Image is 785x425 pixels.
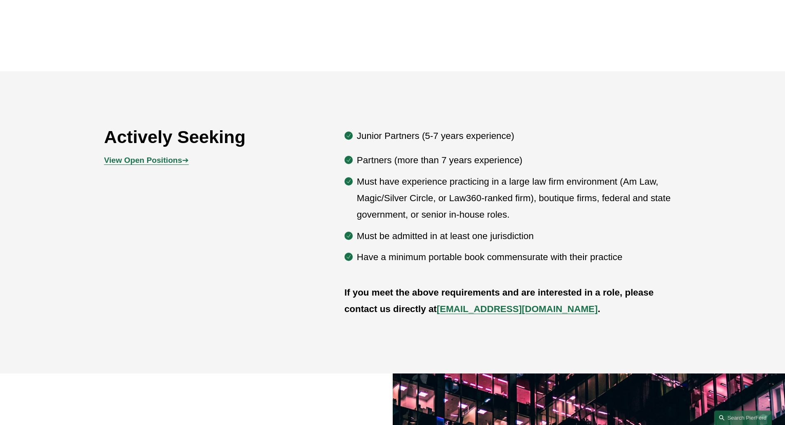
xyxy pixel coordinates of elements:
p: Have a minimum portable book commensurate with their practice [357,249,681,265]
p: Must have experience practicing in a large law firm environment (Am Law, Magic/Silver Circle, or ... [357,174,681,223]
strong: . [598,304,600,314]
p: Junior Partners (5-7 years experience) [357,128,681,144]
strong: View Open Positions [104,156,182,164]
strong: If you meet the above requirements and are interested in a role, please contact us directly at [344,287,656,314]
a: View Open Positions➔ [104,156,189,164]
p: Must be admitted in at least one jurisdiction [357,228,681,244]
a: Search this site [714,411,772,425]
p: Partners (more than 7 years experience) [357,152,681,169]
a: [EMAIL_ADDRESS][DOMAIN_NAME] [437,304,598,314]
span: ➔ [104,156,189,164]
h2: Actively Seeking [104,126,297,148]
